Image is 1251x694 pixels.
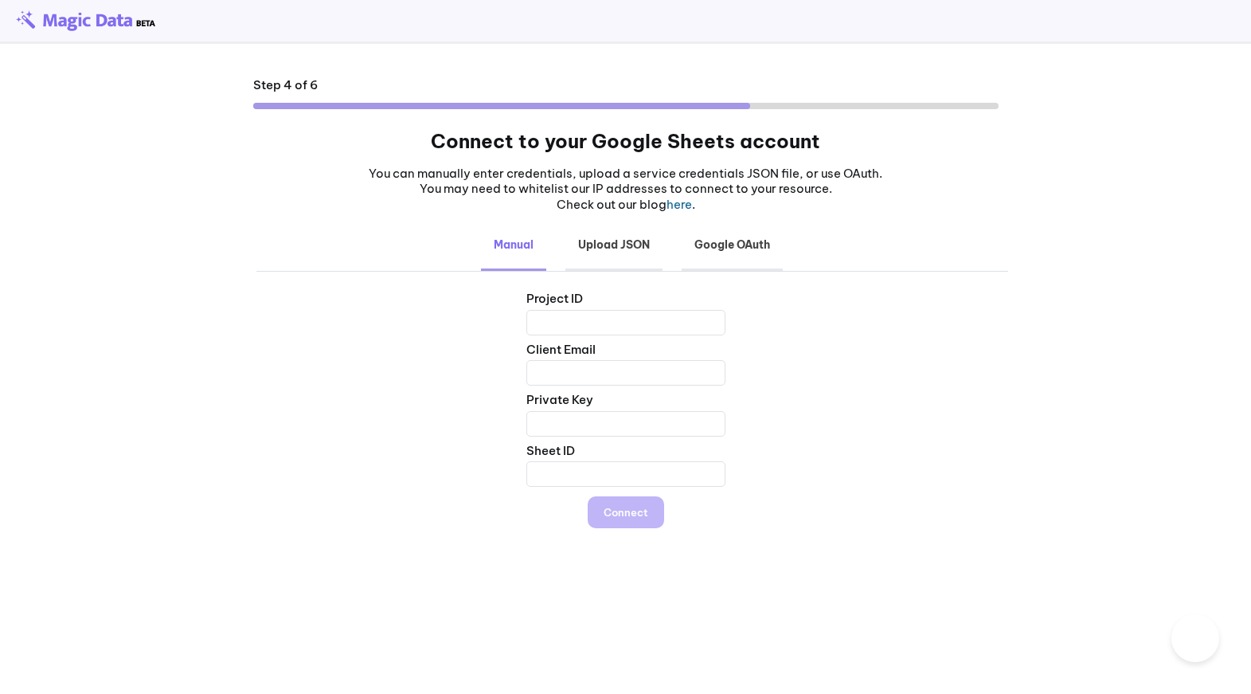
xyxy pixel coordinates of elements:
button: Connect [588,496,664,528]
div: Step 4 of 6 [253,77,318,93]
b: Manual [481,231,546,258]
p: You can manually enter credentials, upload a service credentials JSON file, or use OAuth. [253,166,999,182]
p: You may need to whitelist our IP addresses to connect to your resource. [253,181,999,197]
h1: Connect to your Google Sheets account [253,131,999,151]
div: Private Key [526,392,725,408]
img: beta-logo.png [16,10,155,31]
div: Project ID [526,291,725,307]
iframe: Toggle Customer Support [1171,614,1219,662]
div: Client Email [526,342,725,358]
div: Sheet ID [526,443,725,459]
div: Connect [604,508,648,517]
a: here [667,197,692,212]
b: Upload JSON [565,231,663,258]
p: Check out our blog . [253,197,999,213]
b: Google OAuth [682,231,783,258]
